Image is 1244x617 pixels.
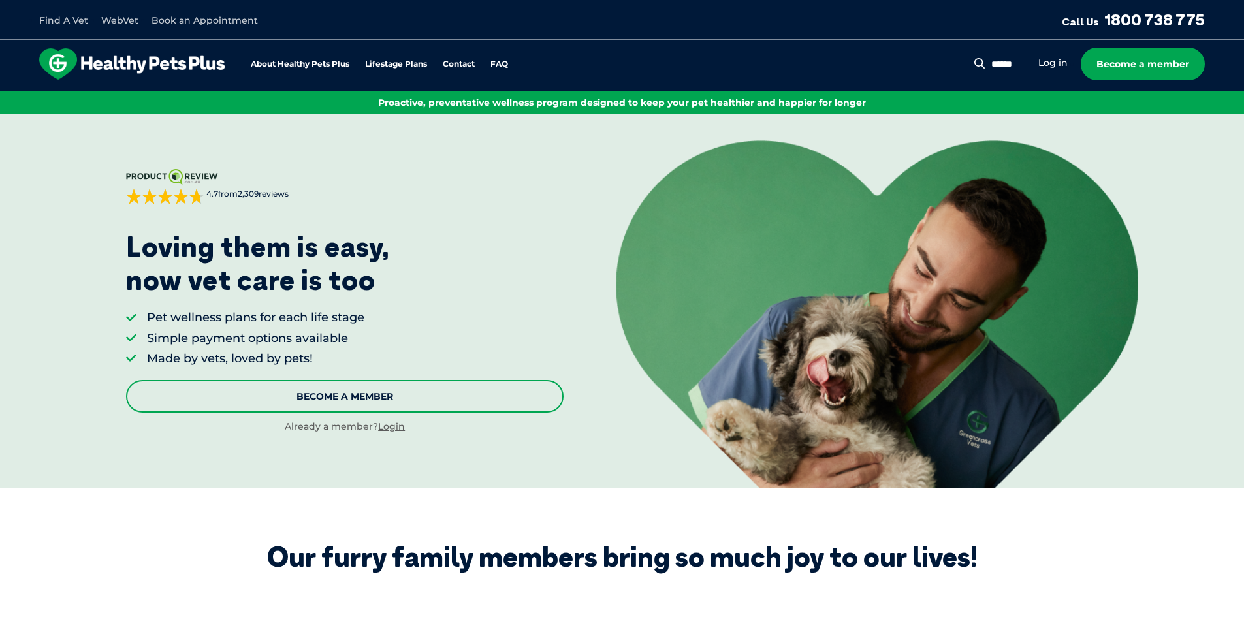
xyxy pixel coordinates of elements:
[616,140,1138,488] img: <p>Loving them is easy, <br /> now vet care is too</p>
[1062,15,1099,28] span: Call Us
[1081,48,1205,80] a: Become a member
[378,97,866,108] span: Proactive, preventative wellness program designed to keep your pet healthier and happier for longer
[152,14,258,26] a: Book an Appointment
[126,169,564,204] a: 4.7from2,309reviews
[147,330,364,347] li: Simple payment options available
[267,541,977,573] div: Our furry family members bring so much joy to our lives!
[126,230,390,296] p: Loving them is easy, now vet care is too
[972,57,988,70] button: Search
[443,60,475,69] a: Contact
[490,60,508,69] a: FAQ
[238,189,289,198] span: 2,309 reviews
[1038,57,1068,69] a: Log in
[39,14,88,26] a: Find A Vet
[147,309,364,326] li: Pet wellness plans for each life stage
[126,380,564,413] a: Become A Member
[126,189,204,204] div: 4.7 out of 5 stars
[147,351,364,367] li: Made by vets, loved by pets!
[1062,10,1205,29] a: Call Us1800 738 775
[126,420,564,434] div: Already a member?
[39,48,225,80] img: hpp-logo
[378,420,405,432] a: Login
[365,60,427,69] a: Lifestage Plans
[101,14,138,26] a: WebVet
[206,189,218,198] strong: 4.7
[204,189,289,200] span: from
[251,60,349,69] a: About Healthy Pets Plus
